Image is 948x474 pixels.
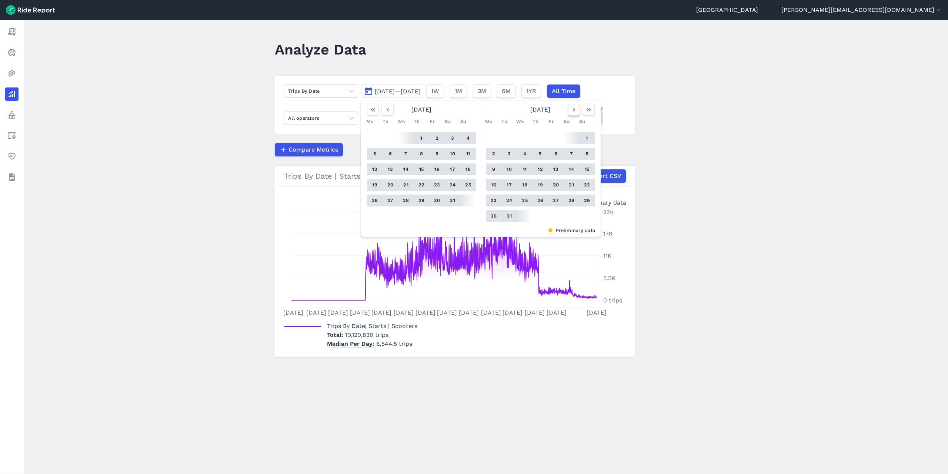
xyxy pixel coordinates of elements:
button: 11 [462,148,474,160]
button: 13 [384,163,396,175]
a: Report [5,25,19,39]
a: [GEOGRAPHIC_DATA] [696,6,758,14]
button: 10 [447,148,458,160]
button: 19 [534,179,546,191]
a: Analyze [5,87,19,101]
div: Mo [364,116,376,127]
tspan: 17K [603,230,613,237]
button: 18 [519,179,531,191]
div: [DATE] [483,104,598,116]
div: We [514,116,526,127]
button: 28 [565,195,577,206]
span: Compare Metrics [288,145,338,154]
button: 8 [581,148,593,160]
div: Tu [380,116,391,127]
div: Tu [498,116,510,127]
button: [PERSON_NAME][EMAIL_ADDRESS][DOMAIN_NAME] [781,6,942,14]
button: 23 [488,195,500,206]
div: Trips By Date | Starts | Scooters [284,169,626,183]
button: 21 [565,179,577,191]
a: Health [5,150,19,163]
button: [DATE]—[DATE] [361,84,423,98]
tspan: [DATE] [371,309,391,316]
button: 1M [450,84,467,98]
button: Compare Metrics [275,143,343,156]
div: [DATE] [364,104,479,116]
tspan: [DATE] [437,309,457,316]
button: 29 [415,195,427,206]
tspan: [DATE] [306,309,326,316]
button: 25 [462,179,474,191]
tspan: [DATE] [415,309,435,316]
button: 6M [497,84,515,98]
div: We [395,116,407,127]
span: 6M [502,87,511,96]
button: 15 [581,163,593,175]
button: 14 [400,163,412,175]
span: [DATE]—[DATE] [375,88,421,95]
button: All Time [547,84,580,98]
span: Trips By Date [327,320,365,330]
h1: Analyze Data [275,39,366,60]
button: 25 [519,195,531,206]
span: | Starts | Scooters [327,322,417,329]
div: Preliminary data [367,227,595,234]
button: 1 [415,132,427,144]
tspan: 11K [603,252,612,259]
button: 30 [488,210,500,222]
button: 7 [400,148,412,160]
button: 5 [369,148,381,160]
button: 2 [431,132,443,144]
button: 16 [488,179,500,191]
span: 1W [431,87,439,96]
button: 19 [369,179,381,191]
div: Preliminary data [579,198,626,206]
button: 12 [369,163,381,175]
div: Sa [442,116,454,127]
button: 27 [550,195,562,206]
span: All Time [552,87,575,96]
button: 1 [581,132,593,144]
button: 6 [384,148,396,160]
button: 3 [447,132,458,144]
button: 18 [462,163,474,175]
button: 9 [431,148,443,160]
button: 13 [550,163,562,175]
a: Datasets [5,170,19,184]
button: 17 [447,163,458,175]
button: 15 [415,163,427,175]
button: 4 [462,132,474,144]
tspan: 0 trips [603,297,622,304]
tspan: [DATE] [350,309,370,316]
tspan: [DATE] [459,309,479,316]
tspan: [DATE] [587,309,607,316]
tspan: [DATE] [283,309,303,316]
div: Mo [483,116,495,127]
a: Areas [5,129,19,142]
span: 10,120,830 trips [345,331,388,338]
button: 31 [447,195,458,206]
button: 3 [503,148,515,160]
div: Fr [545,116,557,127]
tspan: [DATE] [503,309,523,316]
div: Su [576,116,588,127]
div: Fr [426,116,438,127]
button: 28 [400,195,412,206]
button: 8 [415,148,427,160]
button: 12 [534,163,546,175]
button: 29 [581,195,593,206]
button: 31 [503,210,515,222]
div: Su [457,116,469,127]
img: Ride Report [6,5,55,15]
button: 24 [447,179,458,191]
a: Policy [5,108,19,122]
button: 1W [426,84,444,98]
tspan: [DATE] [328,309,348,316]
button: 21 [400,179,412,191]
button: 22 [581,179,593,191]
p: 6,544.5 trips [327,339,417,348]
span: Median Per Day [327,338,376,348]
button: 20 [550,179,562,191]
tspan: 5.5K [603,275,615,282]
div: Th [411,116,423,127]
